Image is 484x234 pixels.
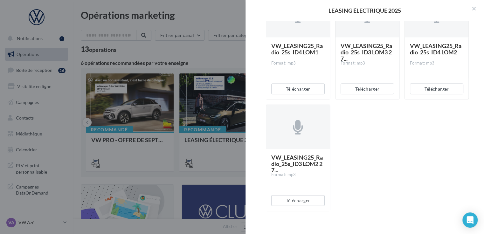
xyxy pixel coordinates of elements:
button: Télécharger [271,195,325,206]
div: Format: mp3 [271,172,325,177]
button: Télécharger [271,83,325,94]
span: VW_LEASING25_Radio_25s_ID4 LOM2 [410,42,461,55]
button: Télécharger [410,83,463,94]
div: LEASING ÉLECTRIQUE 2025 [256,8,474,13]
span: VW_LEASING25_Radio_25s_ID4 LOM1 [271,42,323,55]
span: VW_LEASING25_Radio_25s_ID3 LOM2 27... [271,154,323,173]
button: Télécharger [341,83,394,94]
div: Open Intercom Messenger [462,212,478,228]
div: Format: mp3 [341,60,394,66]
div: Format: mp3 [410,60,463,66]
span: VW_LEASING25_Radio_25s_ID3 LOM3 27... [341,42,392,62]
div: Format: mp3 [271,60,325,66]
